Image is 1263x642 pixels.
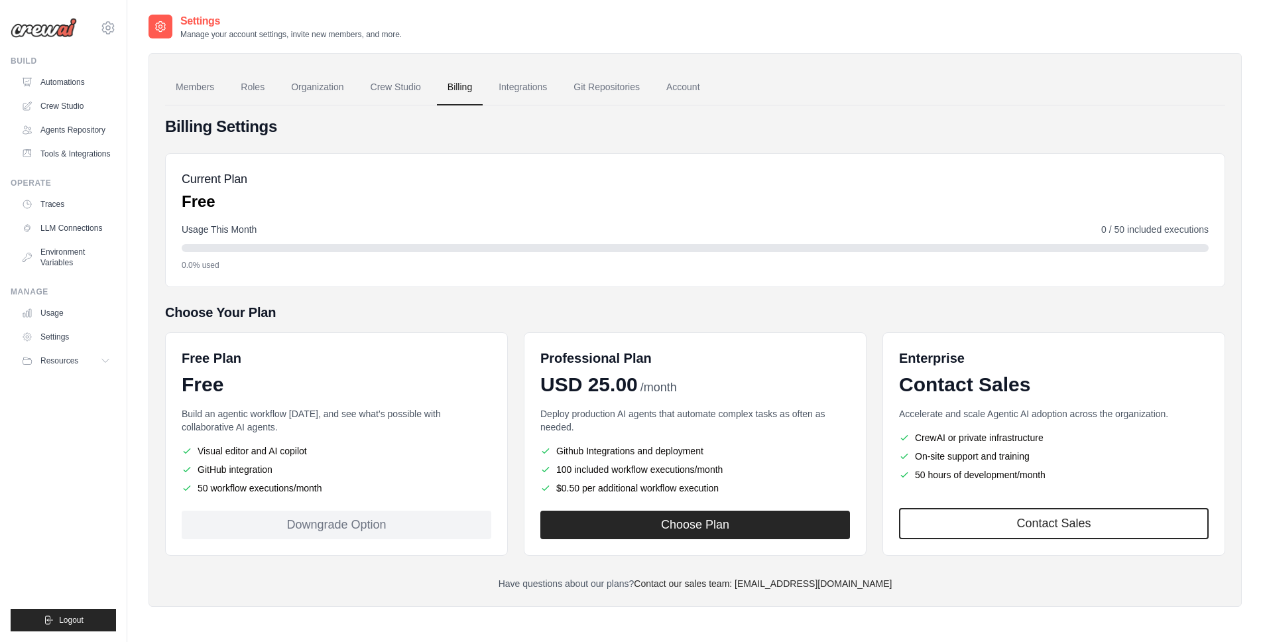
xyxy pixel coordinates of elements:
[180,13,402,29] h2: Settings
[182,444,491,458] li: Visual editor and AI copilot
[16,350,116,371] button: Resources
[280,70,354,105] a: Organization
[540,373,638,397] span: USD 25.00
[165,303,1225,322] h5: Choose Your Plan
[656,70,711,105] a: Account
[182,223,257,236] span: Usage This Month
[16,143,116,164] a: Tools & Integrations
[165,70,225,105] a: Members
[540,407,850,434] p: Deploy production AI agents that automate complex tasks as often as needed.
[182,191,247,212] p: Free
[182,373,491,397] div: Free
[180,29,402,40] p: Manage your account settings, invite new members, and more.
[563,70,650,105] a: Git Repositories
[1101,223,1209,236] span: 0 / 50 included executions
[540,511,850,539] button: Choose Plan
[16,218,116,239] a: LLM Connections
[899,349,1209,367] h6: Enterprise
[899,431,1209,444] li: CrewAI or private infrastructure
[230,70,275,105] a: Roles
[540,481,850,495] li: $0.50 per additional workflow execution
[899,373,1209,397] div: Contact Sales
[16,194,116,215] a: Traces
[540,444,850,458] li: Github Integrations and deployment
[40,355,78,366] span: Resources
[634,578,892,589] a: Contact our sales team: [EMAIL_ADDRESS][DOMAIN_NAME]
[182,407,491,434] p: Build an agentic workflow [DATE], and see what's possible with collaborative AI agents.
[360,70,432,105] a: Crew Studio
[899,508,1209,539] a: Contact Sales
[182,481,491,495] li: 50 workflow executions/month
[540,463,850,476] li: 100 included workflow executions/month
[11,287,116,297] div: Manage
[437,70,483,105] a: Billing
[540,349,652,367] h6: Professional Plan
[16,72,116,93] a: Automations
[16,241,116,273] a: Environment Variables
[182,349,241,367] h6: Free Plan
[182,260,219,271] span: 0.0% used
[488,70,558,105] a: Integrations
[899,450,1209,463] li: On-site support and training
[182,170,247,188] h5: Current Plan
[11,609,116,631] button: Logout
[16,302,116,324] a: Usage
[182,463,491,476] li: GitHub integration
[16,96,116,117] a: Crew Studio
[59,615,84,625] span: Logout
[640,379,677,397] span: /month
[11,56,116,66] div: Build
[16,326,116,348] a: Settings
[11,178,116,188] div: Operate
[11,18,77,38] img: Logo
[899,468,1209,481] li: 50 hours of development/month
[165,116,1225,137] h4: Billing Settings
[165,577,1225,590] p: Have questions about our plans?
[182,511,491,539] div: Downgrade Option
[899,407,1209,420] p: Accelerate and scale Agentic AI adoption across the organization.
[16,119,116,141] a: Agents Repository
